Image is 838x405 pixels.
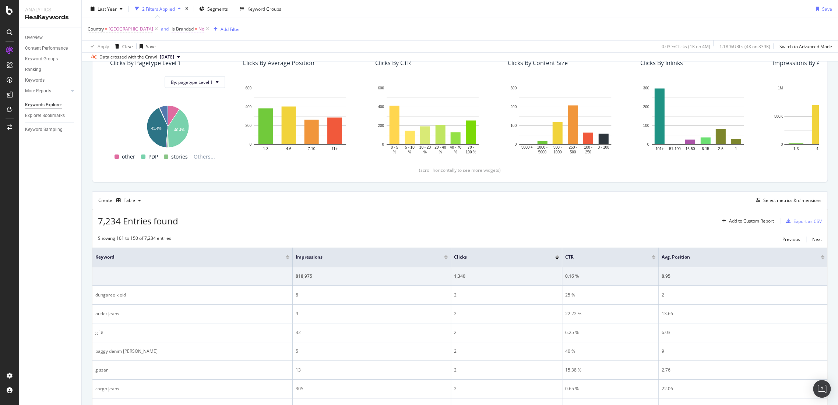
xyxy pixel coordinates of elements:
text: 101+ [655,147,664,151]
span: PDP [148,152,158,161]
div: Open Intercom Messenger [813,380,831,398]
div: g¨$ [95,329,289,336]
div: Switch to Advanced Mode [779,43,832,49]
div: baggy denim [PERSON_NAME] [95,348,289,355]
span: No [198,24,204,34]
div: 22.22 % [565,310,655,317]
text: 100 [643,124,649,128]
text: 5000 [538,150,547,154]
div: 22.06 [662,386,824,392]
div: 818,975 [296,273,448,280]
div: Previous [782,236,800,242]
text: 1-3 [793,147,799,151]
div: Explorer Bookmarks [25,112,65,120]
text: 200 [510,105,517,109]
button: Add Filter [211,25,240,33]
text: 0 [514,142,517,146]
span: Avg. Position [662,254,810,260]
div: RealKeywords [25,13,75,22]
span: Country [88,26,104,32]
text: 100 - [584,146,592,150]
div: 2 Filters Applied [142,6,175,12]
text: 600 [378,86,384,90]
span: Segments [207,6,228,12]
text: 10 - 20 [419,146,431,150]
div: 2 [454,367,559,373]
button: Save [137,40,156,52]
div: Content Performance [25,45,68,52]
div: A chart. [110,102,225,149]
text: % [408,150,411,154]
text: 400 [378,105,384,109]
span: Clicks [454,254,544,260]
a: Ranking [25,66,76,74]
text: 300 [643,86,649,90]
div: dungaree kleid [95,292,289,298]
text: 4-6 [286,147,292,151]
div: 1.18 % URLs ( 4K on 339K ) [719,43,770,49]
div: (scroll horizontally to see more widgets) [101,167,818,173]
text: 5000 + [521,146,533,150]
span: [GEOGRAPHIC_DATA] [109,24,153,34]
div: 13.66 [662,310,824,317]
div: cargo jeans [95,386,289,392]
div: A chart. [243,84,358,155]
div: 1,340 [454,273,559,280]
div: and [161,26,169,32]
text: 11+ [331,147,338,151]
text: 200 [643,105,649,109]
text: % [454,150,457,154]
text: 250 [585,150,591,154]
svg: A chart. [508,84,623,155]
button: Select metrics & dimensions [753,196,821,205]
div: 9 [296,310,448,317]
span: CTR [565,254,641,260]
span: Last Year [98,6,117,12]
text: % [423,150,427,154]
button: By: pagetype Level 1 [165,76,225,88]
div: 6.25 % [565,329,655,336]
svg: A chart. [375,84,490,155]
a: Content Performance [25,45,76,52]
text: 16-50 [685,147,695,151]
div: 2 [662,292,824,298]
text: 500 - [553,146,562,150]
a: Keywords Explorer [25,101,76,109]
div: 6.03 [662,329,824,336]
button: Save [813,3,832,15]
text: 250 - [568,146,577,150]
svg: A chart. [640,84,755,155]
button: Keyword Groups [237,3,284,15]
div: Create [98,195,144,206]
span: Others... [191,152,218,161]
text: 1000 - [537,146,547,150]
text: 500 [570,150,576,154]
div: Clicks By Inlinks [640,59,683,67]
text: 6-15 [702,147,709,151]
button: [DATE] [157,53,183,61]
div: Export as CSV [793,218,822,224]
text: 200 [378,124,384,128]
div: Keyword Groups [247,6,281,12]
text: 100 [510,124,517,128]
text: % [393,150,396,154]
button: Apply [88,40,109,52]
text: 40 - 70 [450,146,462,150]
text: % [439,150,442,154]
text: 1-3 [263,147,268,151]
button: Switch to Advanced Mode [777,40,832,52]
div: Add Filter [221,26,240,32]
div: 0.16 % [565,273,655,280]
div: Keyword Sampling [25,126,63,134]
text: 4-6 [816,147,822,151]
div: 9 [662,348,824,355]
a: More Reports [25,87,69,95]
text: 0 [382,142,384,146]
span: By: pagetype Level 1 [171,79,213,85]
div: Data crossed with the Crawl [99,54,157,60]
div: 2 [454,348,559,355]
text: 300 [510,86,517,90]
div: Clicks By pagetype Level 1 [110,59,181,67]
